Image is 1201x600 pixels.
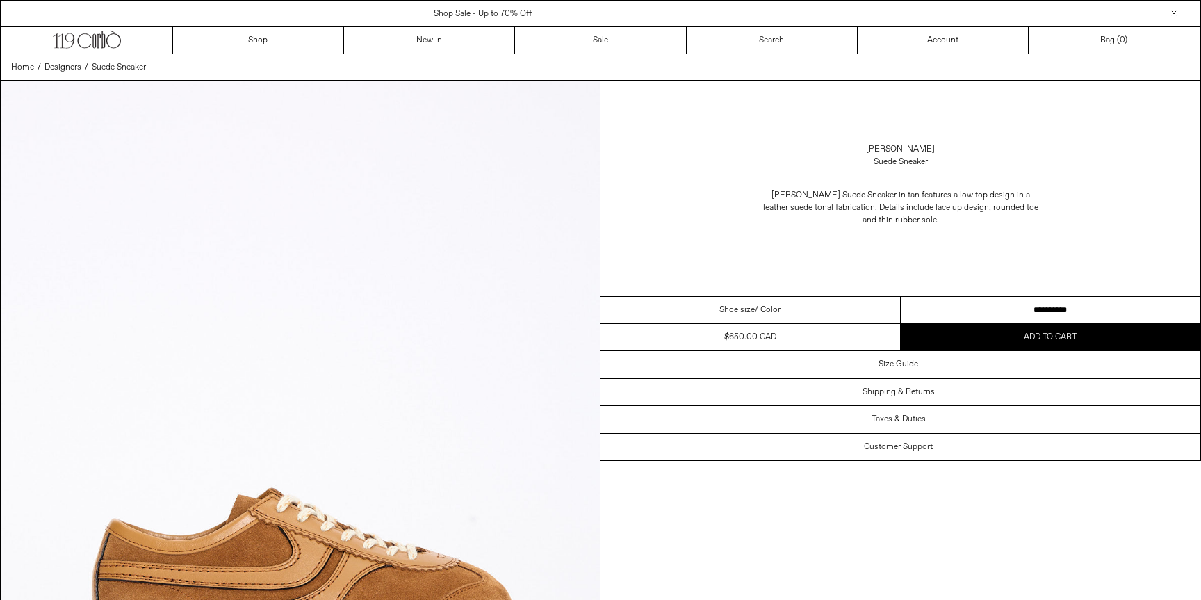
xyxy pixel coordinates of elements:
[724,331,776,343] div: $650.00 CAD
[762,182,1040,234] p: [PERSON_NAME] Suede Sneaker in tan features a low top design in a leather suede tonal fabrication...
[858,27,1029,54] a: Account
[44,61,81,74] a: Designers
[434,8,532,19] a: Shop Sale - Up to 70% Off
[173,27,344,54] a: Shop
[879,359,918,369] h3: Size Guide
[38,61,41,74] span: /
[1029,27,1200,54] a: Bag ()
[872,414,926,424] h3: Taxes & Duties
[687,27,858,54] a: Search
[344,27,515,54] a: New In
[866,143,935,156] a: [PERSON_NAME]
[515,27,686,54] a: Sale
[901,324,1201,350] button: Add to cart
[1024,332,1077,343] span: Add to cart
[1120,35,1125,46] span: 0
[719,304,755,316] span: Shoe size
[864,442,933,452] h3: Customer Support
[755,304,781,316] span: / Color
[11,61,34,74] a: Home
[85,61,88,74] span: /
[874,156,928,168] div: Suede Sneaker
[44,62,81,73] span: Designers
[92,61,146,74] a: Suede Sneaker
[863,387,935,397] h3: Shipping & Returns
[11,62,34,73] span: Home
[1120,34,1127,47] span: )
[92,62,146,73] span: Suede Sneaker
